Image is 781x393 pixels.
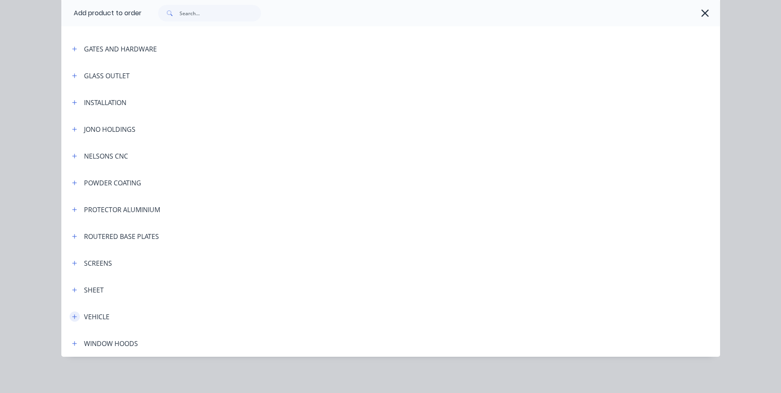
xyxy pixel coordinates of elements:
div: VEHICLE [84,312,110,322]
div: POWDER COATING [84,178,141,188]
div: INSTALLATION [84,98,126,108]
div: GLASS OUTLET [84,71,130,81]
input: Search... [180,5,261,21]
div: PROTECTOR ALUMINIUM [84,205,160,215]
div: JONO HOLDINGS [84,124,135,134]
div: NELSONS CNC [84,151,128,161]
div: SHEET [84,285,104,295]
div: WINDOW HOODS [84,339,138,349]
div: ROUTERED BASE PLATES [84,232,159,241]
div: GATES AND HARDWARE [84,44,157,54]
div: SCREENS [84,258,112,268]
